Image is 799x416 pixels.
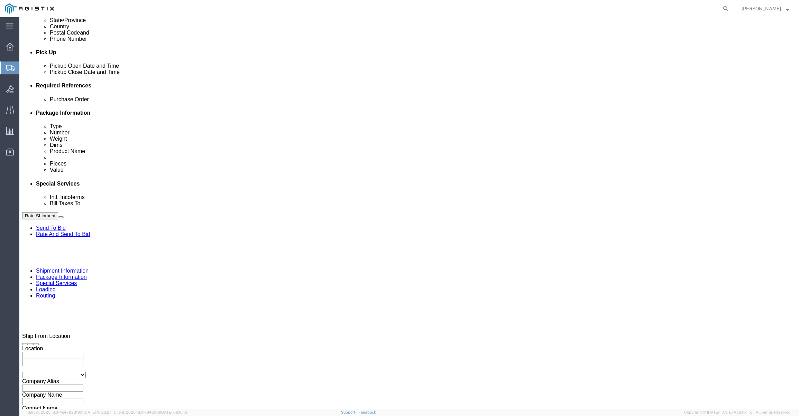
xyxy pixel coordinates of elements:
[684,409,791,415] span: Copyright © [DATE]-[DATE] Agistix Inc., All Rights Reserved
[84,410,111,414] span: [DATE] 10:23:21
[28,410,111,414] span: Server: 2025.18.0-4e47823f9d1
[19,17,799,409] iframe: FS Legacy Container
[160,410,187,414] span: [DATE] 08:10:16
[741,4,789,13] button: [PERSON_NAME]
[742,5,781,12] span: Allan Araneta
[114,410,187,414] span: Client: 2025.18.0-7346316
[358,410,376,414] a: Feedback
[341,410,358,414] a: Support
[5,3,54,14] img: logo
